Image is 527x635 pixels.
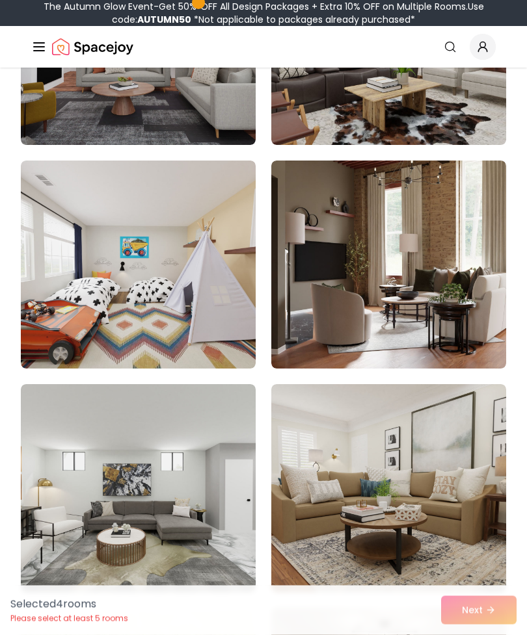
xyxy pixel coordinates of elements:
[191,13,415,26] span: *Not applicable to packages already purchased*
[10,597,128,612] p: Selected 4 room s
[271,385,506,593] img: Room room-42
[31,26,496,68] nav: Global
[21,385,256,593] img: Room room-41
[137,13,191,26] b: AUTUMN50
[52,34,133,60] img: Spacejoy Logo
[271,161,506,369] img: Room room-40
[21,161,256,369] img: Room room-39
[52,34,133,60] a: Spacejoy
[10,614,128,624] p: Please select at least 5 rooms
